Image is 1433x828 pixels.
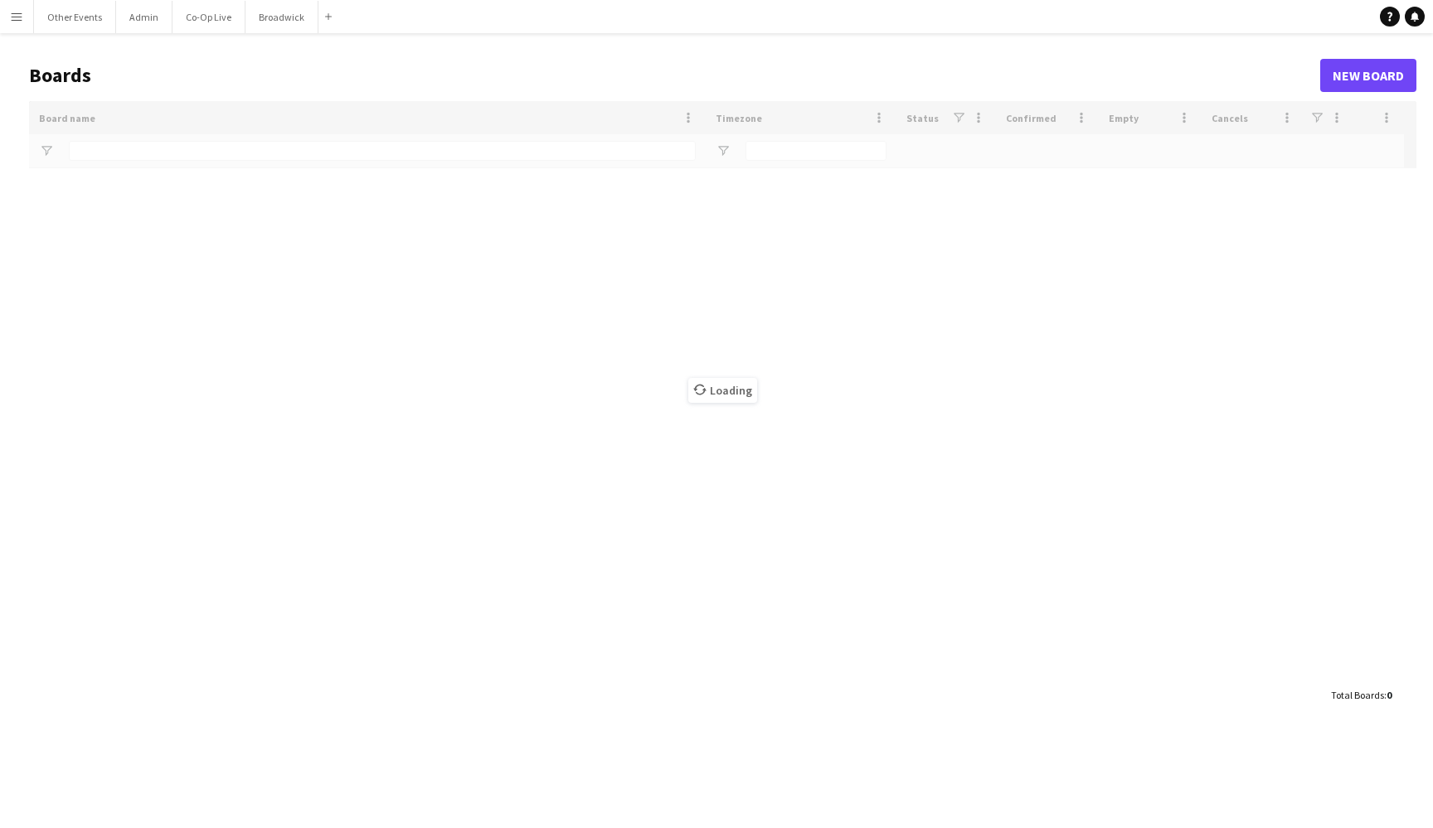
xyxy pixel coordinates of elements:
[29,63,1320,88] h1: Boards
[1331,679,1392,711] div: :
[1320,59,1416,92] a: New Board
[688,378,757,403] span: Loading
[245,1,318,33] button: Broadwick
[1331,689,1384,701] span: Total Boards
[1387,689,1392,701] span: 0
[116,1,172,33] button: Admin
[172,1,245,33] button: Co-Op Live
[34,1,116,33] button: Other Events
